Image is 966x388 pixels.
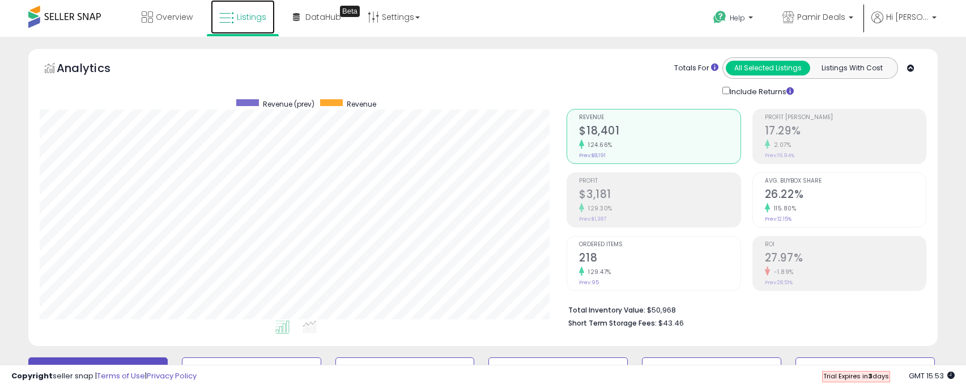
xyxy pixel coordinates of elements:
[584,204,612,213] small: 129.30%
[765,216,791,222] small: Prev: 12.15%
[305,11,341,23] span: DataHub
[57,60,133,79] h5: Analytics
[886,11,929,23] span: Hi [PERSON_NAME]
[335,357,475,380] button: BB Drop in 7d
[579,152,606,159] small: Prev: $8,191
[726,61,810,75] button: All Selected Listings
[810,61,894,75] button: Listings With Cost
[765,251,926,267] h2: 27.97%
[568,318,657,328] b: Short Term Storage Fees:
[147,370,197,381] a: Privacy Policy
[488,357,628,380] button: Needs to Reprice
[263,99,314,109] span: Revenue (prev)
[770,268,794,276] small: -1.89%
[674,63,718,74] div: Totals For
[765,152,794,159] small: Prev: 16.94%
[579,124,740,140] h2: $18,401
[795,357,935,380] button: Non Competitive
[579,188,740,203] h2: $3,181
[568,302,918,316] li: $50,968
[713,10,727,24] i: Get Help
[579,178,740,184] span: Profit
[347,99,376,109] span: Revenue
[765,188,926,203] h2: 26.22%
[579,279,599,286] small: Prev: 95
[765,242,926,248] span: ROI
[97,370,145,381] a: Terms of Use
[765,279,793,286] small: Prev: 28.51%
[642,357,781,380] button: BB Price Below Min
[11,371,197,382] div: seller snap | |
[909,370,955,381] span: 2025-10-9 15:53 GMT
[340,6,360,17] div: Tooltip anchor
[584,268,611,276] small: 129.47%
[568,305,645,315] b: Total Inventory Value:
[11,370,53,381] strong: Copyright
[658,318,684,328] span: $43.46
[714,85,807,98] div: Include Returns
[765,115,926,121] span: Profit [PERSON_NAME]
[765,178,926,184] span: Avg. Buybox Share
[579,242,740,248] span: Ordered Items
[730,13,745,23] span: Help
[579,216,606,222] small: Prev: $1,387
[823,372,889,381] span: Trial Expires in days
[765,124,926,140] h2: 17.29%
[770,204,797,213] small: 115.80%
[579,115,740,121] span: Revenue
[797,11,845,23] span: Pamir Deals
[584,141,612,149] small: 124.66%
[704,2,764,37] a: Help
[182,357,321,380] button: Inventory Age
[28,357,168,380] button: Default
[871,11,937,37] a: Hi [PERSON_NAME]
[156,11,193,23] span: Overview
[868,372,873,381] b: 3
[770,141,791,149] small: 2.07%
[237,11,266,23] span: Listings
[579,251,740,267] h2: 218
